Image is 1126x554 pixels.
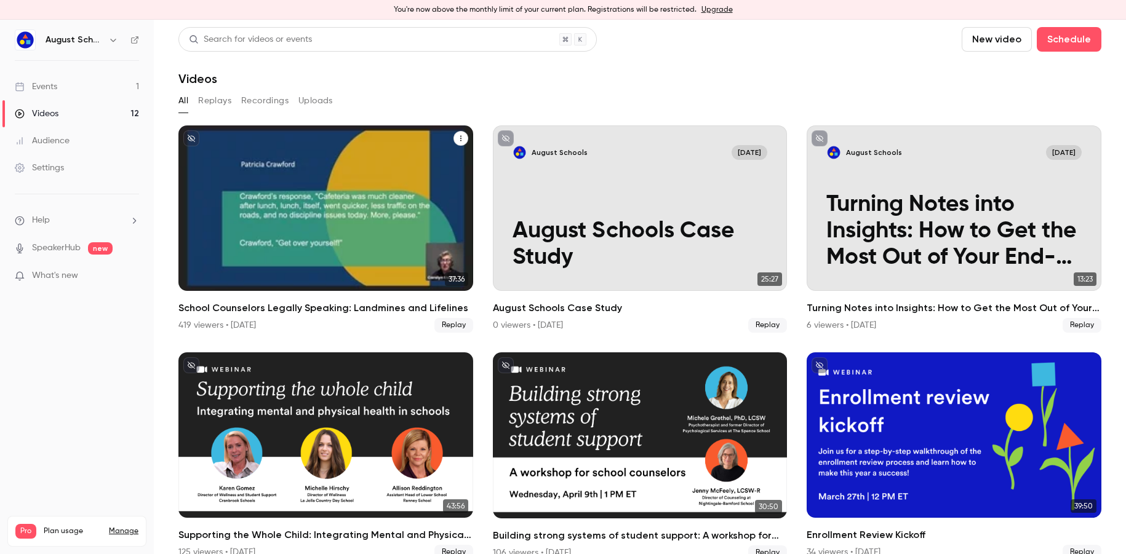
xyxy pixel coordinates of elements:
[493,125,788,333] li: August Schools Case Study
[1063,318,1101,333] span: Replay
[189,33,312,46] div: Search for videos or events
[32,269,78,282] span: What's new
[178,319,256,331] div: 419 viewers • [DATE]
[757,272,782,286] span: 25:27
[755,500,782,513] span: 30:50
[498,130,514,146] button: unpublished
[443,499,468,513] span: 43:56
[532,148,588,157] p: August Schools
[178,71,217,86] h1: Videos
[513,145,527,160] img: August Schools Case Study
[962,27,1032,52] button: New video
[1037,27,1101,52] button: Schedule
[493,528,788,543] h2: Building strong systems of student support: A workshop for school counselors
[493,125,788,333] a: August Schools Case StudyAugust Schools[DATE]August Schools Case Study25:27August Schools Case St...
[826,192,1082,271] p: Turning Notes into Insights: How to Get the Most Out of Your End-of-Year Data
[32,214,50,227] span: Help
[15,108,58,120] div: Videos
[183,357,199,373] button: unpublished
[812,357,828,373] button: unpublished
[493,319,563,331] div: 0 viewers • [DATE]
[15,135,70,147] div: Audience
[198,91,231,111] button: Replays
[434,318,473,333] span: Replay
[32,242,81,255] a: SpeakerHub
[513,218,768,271] p: August Schools Case Study
[183,130,199,146] button: unpublished
[701,5,733,15] a: Upgrade
[1046,145,1082,160] span: [DATE]
[732,145,767,160] span: [DATE]
[748,318,787,333] span: Replay
[178,125,473,333] li: School Counselors Legally Speaking: Landmines and Lifelines
[124,271,139,282] iframe: Noticeable Trigger
[807,528,1101,542] h2: Enrollment Review Kickoff
[1071,499,1096,513] span: 39:50
[498,357,514,373] button: unpublished
[15,524,36,539] span: Pro
[445,272,468,286] span: 37:36
[826,145,841,160] img: Turning Notes into Insights: How to Get the Most Out of Your End-of-Year Data
[807,301,1101,315] h2: Turning Notes into Insights: How to Get the Most Out of Your End-of-Year Data
[15,30,35,50] img: August Schools
[812,130,828,146] button: unpublished
[178,301,473,315] h2: School Counselors Legally Speaking: Landmines and Lifelines
[15,81,57,93] div: Events
[807,125,1101,333] a: Turning Notes into Insights: How to Get the Most Out of Your End-of-Year DataAugust Schools[DATE]...
[88,242,113,255] span: new
[298,91,333,111] button: Uploads
[15,162,64,174] div: Settings
[178,27,1101,547] section: Videos
[109,526,138,536] a: Manage
[846,148,902,157] p: August Schools
[44,526,102,536] span: Plan usage
[178,528,473,542] h2: Supporting the Whole Child: Integrating Mental and Physical Health in Schools
[493,301,788,315] h2: August Schools Case Study
[15,214,139,227] li: help-dropdown-opener
[178,91,188,111] button: All
[178,125,473,333] a: 37:36School Counselors Legally Speaking: Landmines and Lifelines419 viewers • [DATE]Replay
[241,91,289,111] button: Recordings
[807,319,876,331] div: 6 viewers • [DATE]
[807,125,1101,333] li: Turning Notes into Insights: How to Get the Most Out of Your End-of-Year Data
[46,34,103,46] h6: August Schools
[1074,272,1096,286] span: 13:23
